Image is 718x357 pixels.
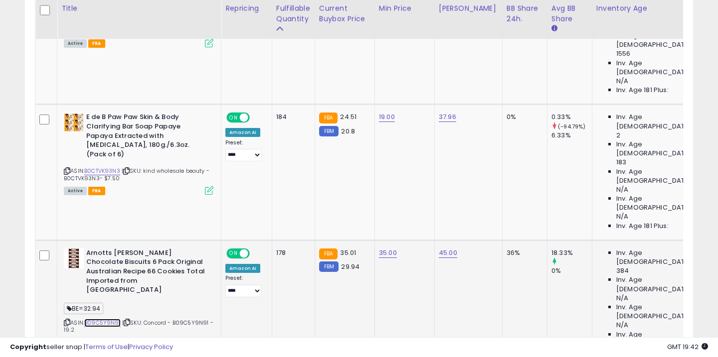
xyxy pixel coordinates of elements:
span: 1556 [616,49,631,58]
span: N/A [616,321,628,330]
small: FBA [319,113,338,123]
div: 18.33% [551,248,592,257]
div: [PERSON_NAME] [439,3,498,13]
span: Inv. Age [DEMOGRAPHIC_DATA]: [616,248,708,266]
div: Title [61,3,217,13]
div: Avg BB Share [551,3,588,24]
span: N/A [616,185,628,194]
span: OFF [248,114,264,122]
a: 37.96 [439,112,456,122]
div: Amazon AI [225,264,260,273]
div: BB Share 24h. [507,3,543,24]
a: Terms of Use [85,342,128,352]
img: 41dxNdmiKSL._SL40_.jpg [64,248,84,268]
a: B09C5Y9N91 [84,319,121,327]
a: B0CTVK93N3 [84,167,120,175]
div: 178 [276,248,307,257]
div: 184 [276,113,307,121]
span: | SKU: Concord - B09C5Y9N91 - 19.2 [64,319,213,334]
div: 36% [507,248,539,257]
a: Privacy Policy [129,342,173,352]
span: Inv. Age [DEMOGRAPHIC_DATA]-180: [616,59,708,77]
span: 24.51 [340,112,357,121]
div: 6.33% [551,131,592,140]
small: (-94.79%) [558,122,585,130]
span: Inv. Age [DEMOGRAPHIC_DATA]: [616,140,708,158]
span: Inv. Age 181 Plus: [616,86,669,95]
div: Current Buybox Price [319,3,370,24]
a: 45.00 [439,248,457,258]
span: Inv. Age [DEMOGRAPHIC_DATA]: [616,113,708,130]
span: 20.8 [341,126,355,136]
a: 35.00 [379,248,397,258]
div: seller snap | | [10,343,173,352]
span: ON [227,114,240,122]
span: Inv. Age [DEMOGRAPHIC_DATA]: [616,303,708,321]
div: 0% [551,266,592,275]
div: Amazon AI [225,128,260,137]
b: Arnotts [PERSON_NAME] Chocolate Biscuits 6 Pack Original Australian Recipe 66 Cookies Total Impor... [86,248,207,297]
div: Preset: [225,275,264,297]
strong: Copyright [10,342,46,352]
div: 0% [507,113,539,121]
span: ON [227,249,240,257]
span: Inv. Age 181 Plus: [616,222,669,231]
span: All listings currently available for purchase on Amazon [64,39,87,48]
span: BE=32.94 [64,303,103,314]
span: 384 [616,266,629,275]
span: 2 [616,131,620,140]
span: N/A [616,212,628,221]
div: Repricing [225,3,268,13]
span: All listings currently available for purchase on Amazon [64,187,87,195]
span: FBA [88,39,105,48]
b: E de B Paw Paw Skin & Body Clarifying Bar Soap Papaye Papaya Extracted with [MEDICAL_DATA], 180g.... [86,113,207,161]
span: | SKU: kind wholesale beauty -B0CTVK93N3- $7.50 [64,167,209,182]
img: 51WBX2N+ugL._SL40_.jpg [64,113,84,132]
span: Inv. Age [DEMOGRAPHIC_DATA]-180: [616,194,708,212]
div: Inventory Age [596,3,711,13]
small: FBM [319,126,339,136]
span: 183 [616,158,626,167]
small: Avg BB Share. [551,24,557,33]
span: FBA [88,187,105,195]
span: 2025-10-11 19:42 GMT [667,342,708,352]
span: N/A [616,294,628,303]
span: Inv. Age [DEMOGRAPHIC_DATA]: [616,31,708,49]
div: Preset: [225,139,264,162]
span: OFF [248,249,264,257]
div: Min Price [379,3,430,13]
div: 0.33% [551,113,592,121]
a: 19.00 [379,112,395,122]
span: Inv. Age [DEMOGRAPHIC_DATA]: [616,275,708,293]
div: ASIN: [64,113,213,194]
span: N/A [616,77,628,86]
span: 35.01 [340,248,356,257]
small: FBA [319,248,338,259]
small: FBM [319,261,339,272]
div: Fulfillable Quantity [276,3,311,24]
span: 29.94 [341,262,359,271]
span: Inv. Age [DEMOGRAPHIC_DATA]: [616,167,708,185]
